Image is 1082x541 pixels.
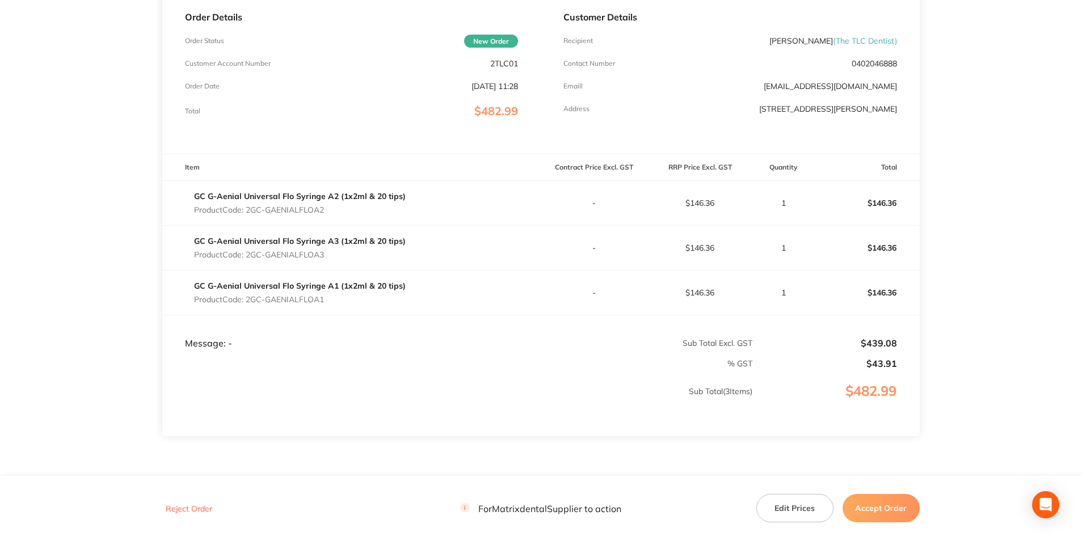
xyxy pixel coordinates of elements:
p: Recipient [563,37,593,45]
p: 0402046888 [852,59,897,68]
th: Quantity [753,154,814,181]
a: [EMAIL_ADDRESS][DOMAIN_NAME] [764,81,897,91]
p: Product Code: 2GC-GAENIALFLOA2 [194,205,406,214]
p: $146.36 [814,279,919,306]
p: [DATE] 11:28 [471,82,518,91]
button: Reject Order [162,504,216,514]
a: GC G-Aenial Universal Flo Syringe A3 (1x2ml & 20 tips) [194,236,406,246]
p: Order Date [185,82,220,90]
p: Customer Account Number [185,60,271,67]
p: $146.36 [647,288,752,297]
p: % GST [163,359,752,368]
p: Product Code: 2GC-GAENIALFLOA1 [194,295,406,304]
p: [STREET_ADDRESS][PERSON_NAME] [759,104,897,113]
button: Accept Order [843,494,920,522]
div: Open Intercom Messenger [1032,491,1059,518]
p: Product Code: 2GC-GAENIALFLOA3 [194,250,406,259]
p: Order Details [185,12,518,22]
p: 1 [753,243,813,252]
p: Sub Total Excl. GST [541,339,752,348]
th: Contract Price Excl. GST [541,154,647,181]
th: Item [162,154,541,181]
p: - [541,288,646,297]
p: Sub Total ( 3 Items) [163,387,752,419]
p: 1 [753,198,813,208]
p: $146.36 [814,234,919,261]
p: Address [563,105,590,113]
span: ( The TLC Dentist ) [833,36,897,46]
p: 2TLC01 [490,59,518,68]
p: $43.91 [753,358,897,369]
p: - [541,198,646,208]
p: [PERSON_NAME] [769,36,897,45]
p: Order Status [185,37,224,45]
th: Total [814,154,920,181]
a: GC G-Aenial Universal Flo Syringe A1 (1x2ml & 20 tips) [194,281,406,291]
p: $439.08 [753,338,897,348]
p: $146.36 [814,189,919,217]
p: Customer Details [563,12,896,22]
p: $146.36 [647,198,752,208]
th: RRP Price Excl. GST [647,154,753,181]
p: For Matrixdental Supplier to action [460,503,621,514]
td: Message: - [162,315,541,349]
span: New Order [464,35,518,48]
p: Total [185,107,200,115]
a: GC G-Aenial Universal Flo Syringe A2 (1x2ml & 20 tips) [194,191,406,201]
p: 1 [753,288,813,297]
p: Contact Number [563,60,615,67]
span: $482.99 [474,104,518,118]
p: $146.36 [647,243,752,252]
p: - [541,243,646,252]
p: Emaill [563,82,583,90]
button: Edit Prices [756,494,833,522]
p: $482.99 [753,383,919,422]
